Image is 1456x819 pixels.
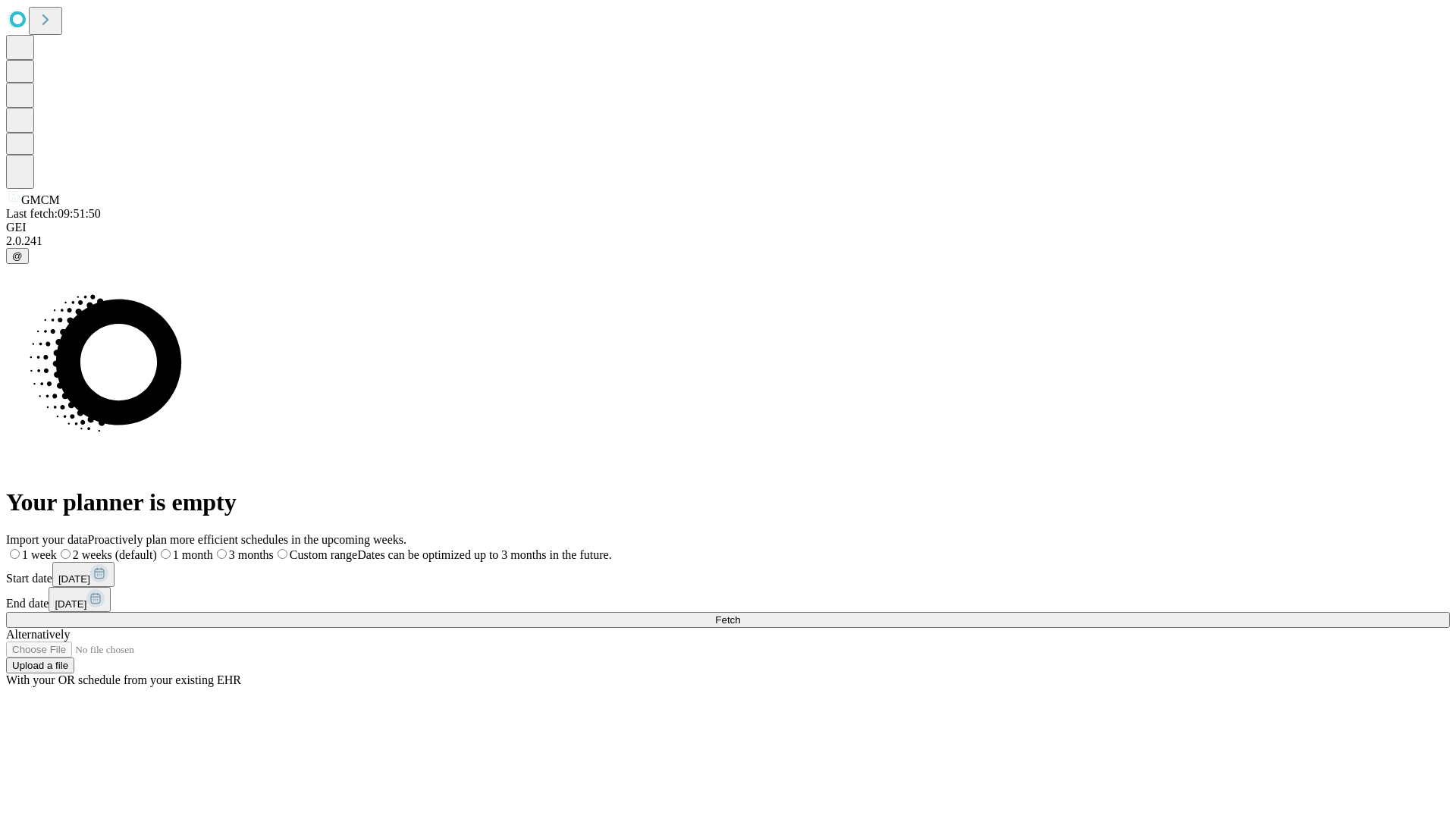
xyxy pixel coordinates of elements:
[61,549,71,559] input: 2 weeks (default)
[55,598,86,610] span: [DATE]
[6,207,101,220] span: Last fetch: 09:51:50
[52,562,115,587] button: [DATE]
[12,250,23,262] span: @
[6,533,88,546] span: Import your data
[6,628,70,641] span: Alternatively
[357,548,611,561] span: Dates can be optimized up to 3 months in the future.
[278,549,287,559] input: Custom rangeDates can be optimized up to 3 months in the future.
[6,488,1450,516] h1: Your planner is empty
[6,234,1450,248] div: 2.0.241
[6,221,1450,234] div: GEI
[161,549,171,559] input: 1 month
[715,614,740,626] span: Fetch
[49,587,111,612] button: [DATE]
[22,548,57,561] span: 1 week
[173,548,213,561] span: 1 month
[6,612,1450,628] button: Fetch
[21,193,60,206] span: GMCM
[6,673,241,686] span: With your OR schedule from your existing EHR
[6,657,74,673] button: Upload a file
[6,248,29,264] button: @
[88,533,406,546] span: Proactively plan more efficient schedules in the upcoming weeks.
[290,548,357,561] span: Custom range
[6,587,1450,612] div: End date
[58,573,90,585] span: [DATE]
[6,562,1450,587] div: Start date
[229,548,274,561] span: 3 months
[73,548,157,561] span: 2 weeks (default)
[217,549,227,559] input: 3 months
[10,549,20,559] input: 1 week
